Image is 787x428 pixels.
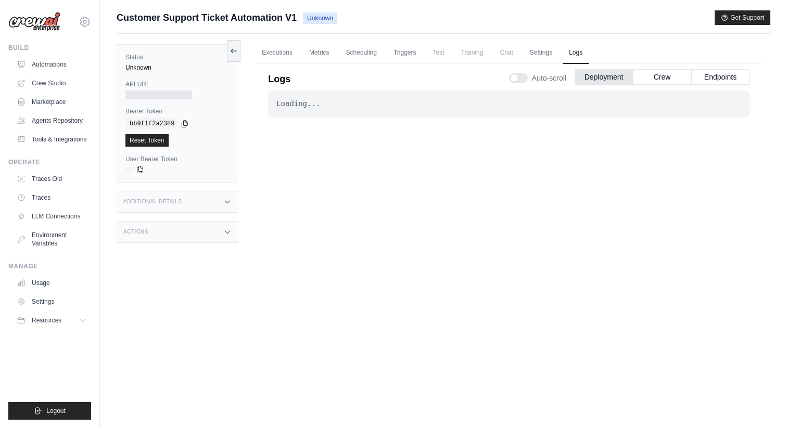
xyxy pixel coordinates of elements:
button: Get Support [715,10,770,25]
span: Customer Support Ticket Automation V1 [117,10,297,25]
a: Traces Old [12,171,91,187]
a: Automations [12,56,91,73]
a: Metrics [303,42,336,64]
a: Usage [12,275,91,291]
a: Logs [563,42,589,64]
button: Deployment [575,69,633,85]
a: Marketplace [12,94,91,110]
span: Resources [32,316,61,325]
p: Logs [268,72,290,86]
a: Environment Variables [12,227,91,252]
button: Endpoints [691,69,750,85]
h3: Additional Details [123,199,182,205]
button: Logout [8,402,91,420]
a: Triggers [387,42,423,64]
a: Tools & Integrations [12,131,91,148]
a: Agents Repository [12,112,91,129]
a: Reset Token [125,134,169,147]
iframe: Chat Widget [735,378,787,428]
div: Loading... [276,99,741,109]
a: Settings [524,42,558,64]
div: Unknown [125,63,230,72]
div: Build [8,44,91,52]
a: Scheduling [340,42,383,64]
a: Crew Studio [12,75,91,92]
a: Executions [256,42,299,64]
div: Manage [8,262,91,270]
span: Training is not available until the deployment is complete [455,42,490,63]
a: Settings [12,293,91,310]
span: Unknown [303,12,337,24]
button: Resources [12,312,91,329]
span: Auto-scroll [532,73,566,83]
h3: Actions [123,229,148,235]
img: Logo [8,12,60,32]
code: bb9f1f2a2389 [125,118,179,130]
label: Status [125,53,230,61]
a: Traces [12,189,91,206]
span: Logout [46,407,66,415]
button: Crew [633,69,691,85]
span: Chat is not available until the deployment is complete [493,42,519,63]
label: API URL [125,80,230,88]
label: Bearer Token [125,107,230,115]
div: Operate [8,158,91,166]
label: User Bearer Token [125,155,230,163]
a: LLM Connections [12,208,91,225]
span: Test [427,42,451,63]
